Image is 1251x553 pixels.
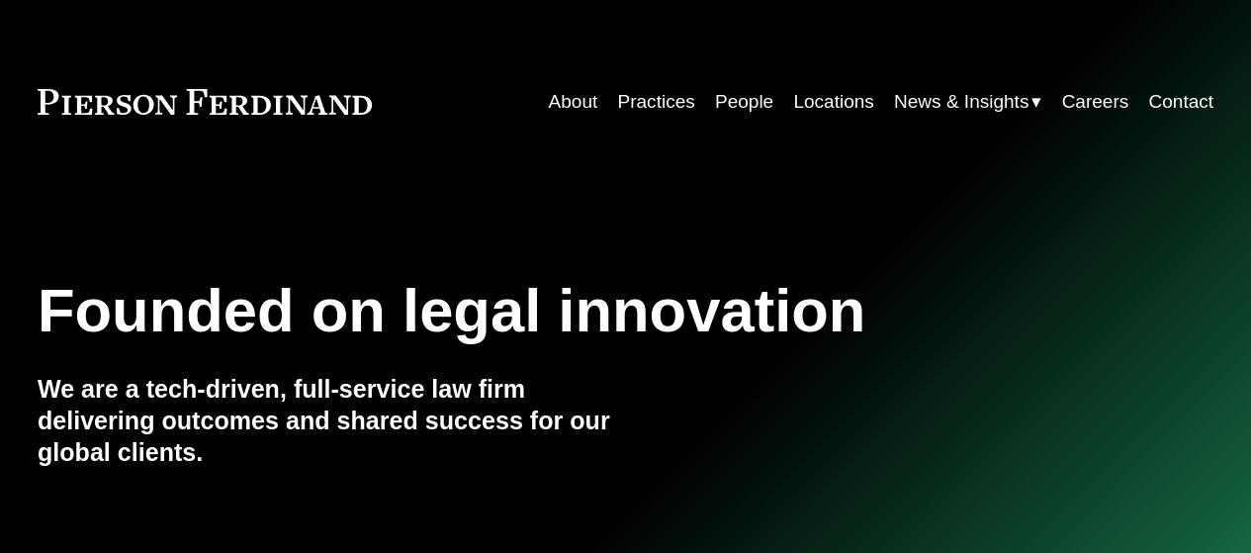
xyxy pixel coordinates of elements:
a: Careers [1062,83,1129,121]
h4: We are a tech-driven, full-service law firm delivering outcomes and shared success for our global... [38,374,626,469]
a: Locations [793,83,873,121]
a: About [549,83,598,121]
span: News & Insights [894,85,1028,119]
a: Practices [618,83,695,121]
a: People [715,83,773,121]
h1: Founded on legal innovation [38,276,1018,345]
a: folder dropdown [894,83,1041,121]
a: Contact [1149,83,1214,121]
